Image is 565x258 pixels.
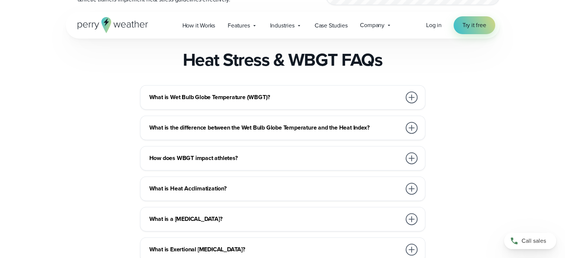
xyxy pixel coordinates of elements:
[454,16,495,34] a: Try it free
[149,215,401,223] h3: What is a [MEDICAL_DATA]?
[315,21,348,30] span: Case Studies
[426,21,442,29] span: Log in
[182,21,215,30] span: How it Works
[183,49,383,70] h2: Heat Stress & WBGT FAQs
[504,233,556,249] a: Call sales
[149,154,401,163] h3: How does WBGT impact athletes?
[270,21,295,30] span: Industries
[149,245,401,254] h3: What is Exertional [MEDICAL_DATA]?
[149,93,401,102] h3: What is Wet Bulb Globe Temperature (WBGT)?
[176,18,222,33] a: How it Works
[426,21,442,30] a: Log in
[308,18,354,33] a: Case Studies
[522,236,546,245] span: Call sales
[149,184,401,193] h3: What is Heat Acclimatization?
[462,21,486,30] span: Try it free
[149,123,401,132] h3: What is the difference between the Wet Bulb Globe Temperature and the Heat Index?
[360,21,384,30] span: Company
[228,21,250,30] span: Features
